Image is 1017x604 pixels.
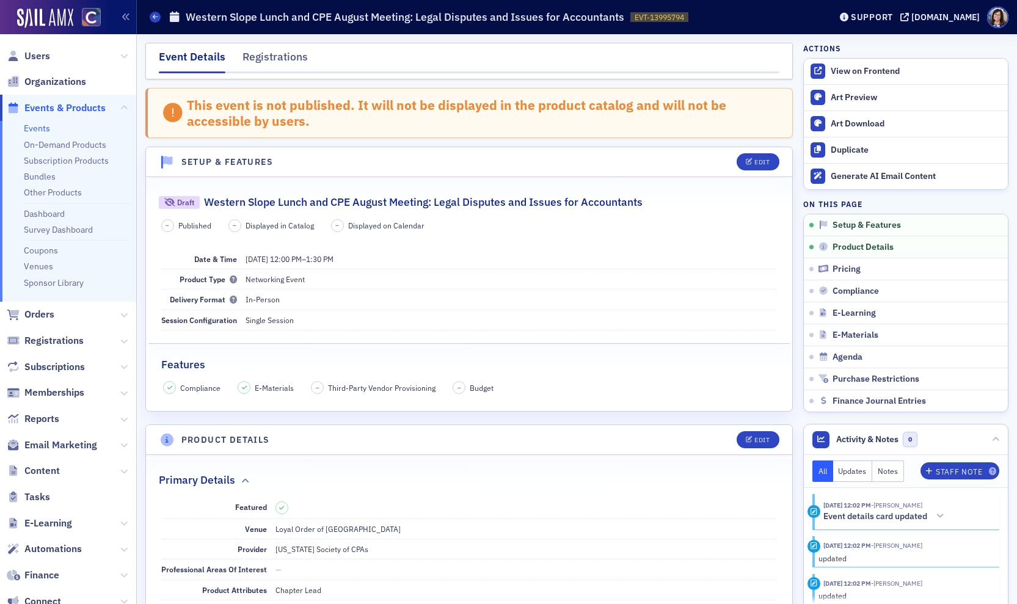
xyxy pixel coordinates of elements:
[24,360,85,374] span: Subscriptions
[73,8,101,29] a: View Homepage
[818,590,991,601] div: updated
[246,254,334,264] span: –
[987,7,1008,28] span: Profile
[242,49,308,71] div: Registrations
[335,221,339,230] span: –
[754,437,770,443] div: Edit
[316,384,319,392] span: –
[7,569,59,582] a: Finance
[936,468,982,475] div: Staff Note
[238,544,267,554] span: Provider
[7,334,84,347] a: Registrations
[24,334,84,347] span: Registrations
[246,294,280,304] span: In-Person
[823,511,927,522] h5: Event details card updated
[24,412,59,426] span: Reports
[180,274,237,284] span: Product Type
[246,220,314,231] span: Displayed in Catalog
[24,517,72,530] span: E-Learning
[836,433,899,446] span: Activity & Notes
[24,308,54,321] span: Orders
[754,159,770,166] div: Edit
[24,208,65,219] a: Dashboard
[161,315,237,325] span: Session Configuration
[7,49,50,63] a: Users
[204,194,643,210] h2: Western Slope Lunch and CPE August Meeting: Legal Disputes and Issues for Accountants
[804,137,1008,163] button: Duplicate
[831,171,1002,182] div: Generate AI Email Content
[812,460,833,482] button: All
[246,274,305,284] span: Networking Event
[233,221,236,230] span: –
[7,360,85,374] a: Subscriptions
[7,490,50,504] a: Tasks
[7,464,60,478] a: Content
[24,438,97,452] span: Email Marketing
[275,524,401,534] span: Loyal Order of [GEOGRAPHIC_DATA]
[803,198,1008,209] h4: On this page
[328,382,436,393] span: Third-Party Vendor Provisioning
[24,464,60,478] span: Content
[275,584,321,595] div: Chapter Lead
[871,541,922,550] span: Stacy Svendsen
[818,553,991,564] div: updated
[170,294,237,304] span: Delivery Format
[7,542,82,556] a: Automations
[17,9,73,28] img: SailAMX
[24,224,93,235] a: Survey Dashboard
[851,12,893,23] div: Support
[903,432,918,447] span: 0
[161,357,205,373] h2: Features
[270,254,302,264] time: 12:00 PM
[24,155,109,166] a: Subscription Products
[831,145,1002,156] div: Duplicate
[246,315,294,325] span: Single Session
[804,111,1008,137] a: Art Download
[166,221,169,230] span: –
[833,242,894,253] span: Product Details
[871,579,922,588] span: Stacy Svendsen
[807,577,820,590] div: Update
[807,505,820,518] div: Activity
[24,171,56,182] a: Bundles
[306,254,334,264] time: 1:30 PM
[831,92,1002,103] div: Art Preview
[24,261,53,272] a: Venues
[24,277,84,288] a: Sponsor Library
[24,49,50,63] span: Users
[823,501,871,509] time: 8/12/2025 12:02 PM
[804,59,1008,84] a: View on Frontend
[245,524,267,534] span: Venue
[833,286,879,297] span: Compliance
[7,438,97,452] a: Email Marketing
[7,308,54,321] a: Orders
[833,460,873,482] button: Updates
[457,384,461,392] span: –
[348,220,425,231] span: Displayed on Calendar
[24,187,82,198] a: Other Products
[635,12,684,23] span: EVT-13995794
[833,330,878,341] span: E-Materials
[920,462,999,479] button: Staff Note
[82,8,101,27] img: SailAMX
[24,245,58,256] a: Coupons
[804,85,1008,111] a: Art Preview
[24,75,86,89] span: Organizations
[823,510,949,523] button: Event details card updated
[7,75,86,89] a: Organizations
[187,97,779,129] div: This event is not published. It will not be displayed in the product catalog and will not be acce...
[833,264,861,275] span: Pricing
[831,118,1002,129] div: Art Download
[177,199,194,206] div: Draft
[470,382,494,393] span: Budget
[900,13,984,21] button: [DOMAIN_NAME]
[872,460,904,482] button: Notes
[178,220,211,231] span: Published
[24,101,106,115] span: Events & Products
[181,434,270,446] h4: Product Details
[911,12,980,23] div: [DOMAIN_NAME]
[159,472,235,488] h2: Primary Details
[737,431,779,448] button: Edit
[804,163,1008,189] button: Generate AI Email Content
[194,254,237,264] span: Date & Time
